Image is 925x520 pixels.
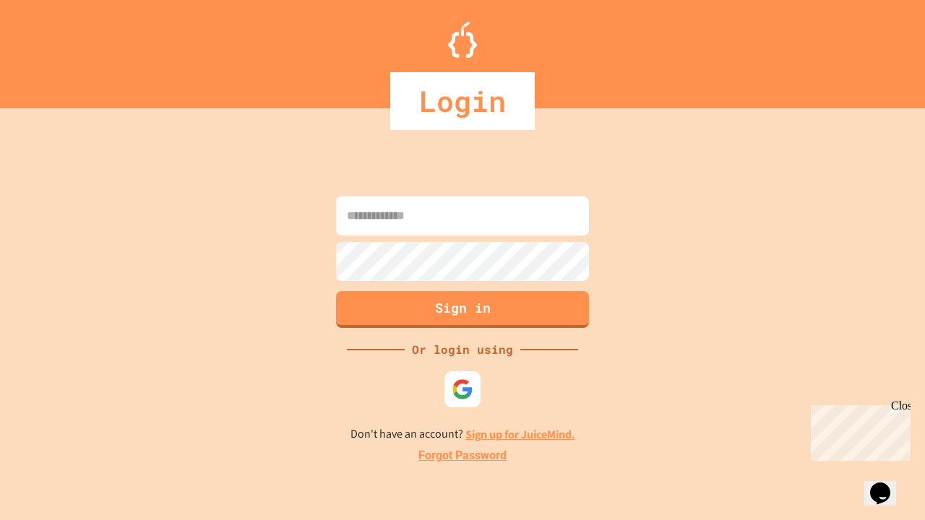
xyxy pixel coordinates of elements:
iframe: chat widget [805,399,911,461]
img: google-icon.svg [452,378,473,400]
div: Login [390,72,535,130]
a: Sign up for JuiceMind. [465,427,575,442]
iframe: chat widget [864,462,911,506]
p: Don't have an account? [350,425,575,443]
div: Chat with us now!Close [6,6,100,92]
div: Or login using [405,341,520,358]
a: Forgot Password [418,447,507,464]
img: Logo.svg [448,22,477,58]
button: Sign in [336,291,589,328]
